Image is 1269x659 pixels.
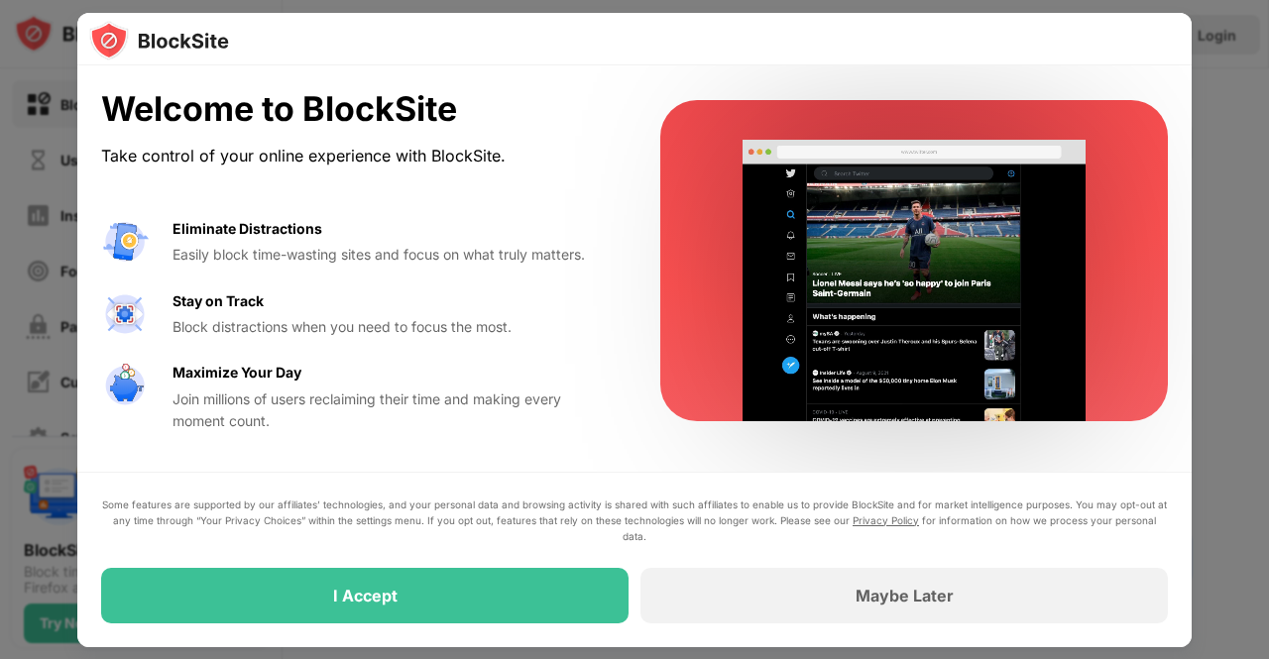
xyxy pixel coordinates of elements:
[173,362,301,384] div: Maximize Your Day
[101,362,149,409] img: value-safe-time.svg
[173,244,613,266] div: Easily block time-wasting sites and focus on what truly matters.
[173,218,322,240] div: Eliminate Distractions
[89,21,229,60] img: logo-blocksite.svg
[101,89,613,130] div: Welcome to BlockSite
[853,514,919,526] a: Privacy Policy
[856,586,954,605] div: Maybe Later
[173,290,264,312] div: Stay on Track
[173,388,613,433] div: Join millions of users reclaiming their time and making every moment count.
[101,290,149,338] img: value-focus.svg
[173,316,613,338] div: Block distractions when you need to focus the most.
[101,218,149,266] img: value-avoid-distractions.svg
[101,496,1168,544] div: Some features are supported by our affiliates’ technologies, and your personal data and browsing ...
[333,586,398,605] div: I Accept
[101,142,613,170] div: Take control of your online experience with BlockSite.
